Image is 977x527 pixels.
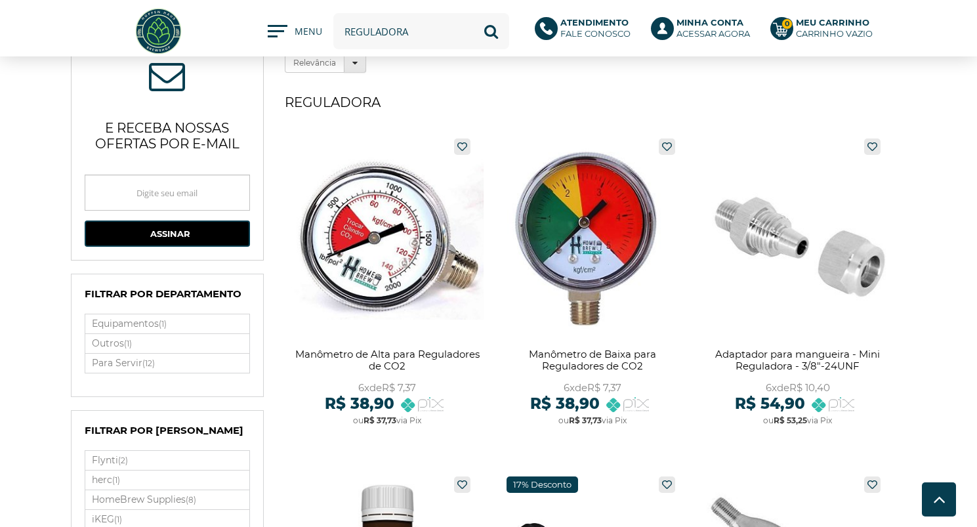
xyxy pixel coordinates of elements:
[85,451,249,470] a: Flynti(2)
[85,314,249,333] a: Equipamentos(1)
[149,67,185,91] span: ASSINE NOSSA NEWSLETTER
[268,25,320,38] button: MENU
[560,17,629,28] b: Atendimento
[85,424,250,444] h4: Filtrar por [PERSON_NAME]
[85,334,249,353] a: Outros(1)
[118,455,128,465] small: (2)
[781,18,793,30] strong: 0
[651,17,757,46] a: Minha ContaAcessar agora
[535,17,638,46] a: AtendimentoFale conosco
[473,13,509,49] button: Buscar
[112,475,120,485] small: (1)
[85,314,249,333] label: Equipamentos
[85,287,250,307] h4: Filtrar por Departamento
[676,17,750,39] p: Acessar agora
[796,28,873,39] div: Carrinho Vazio
[134,7,183,56] img: Hopfen Haus BrewShop
[701,132,894,437] a: Adaptador para mangueira - Mini Reguladora - 3/8"-24UNF
[676,17,743,28] b: Minha Conta
[159,319,167,329] small: (1)
[85,221,250,247] button: Assinar
[85,471,249,490] label: herc
[85,175,250,211] input: Digite seu email
[114,515,122,524] small: (1)
[295,25,320,45] span: MENU
[124,339,132,348] small: (1)
[285,53,344,73] label: Relevância
[85,451,249,470] label: Flynti
[85,354,249,373] a: Para Servir(12)
[85,490,249,509] label: HomeBrew Supplies
[560,17,631,39] p: Fale conosco
[186,495,196,505] small: (8)
[142,358,155,368] small: (12)
[85,104,250,161] p: e receba nossas ofertas por e-mail
[85,354,249,373] label: Para Servir
[285,89,906,116] h1: reguladora
[85,490,249,509] a: HomeBrew Supplies(8)
[85,334,249,353] label: Outros
[85,471,249,490] a: herc(1)
[796,17,869,28] b: Meu Carrinho
[333,13,509,49] input: Digite o que você procura
[497,132,689,437] a: Manômetro de Baixa para Reguladores de CO2
[291,132,484,437] a: Manômetro de Alta para Reguladores de CO2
